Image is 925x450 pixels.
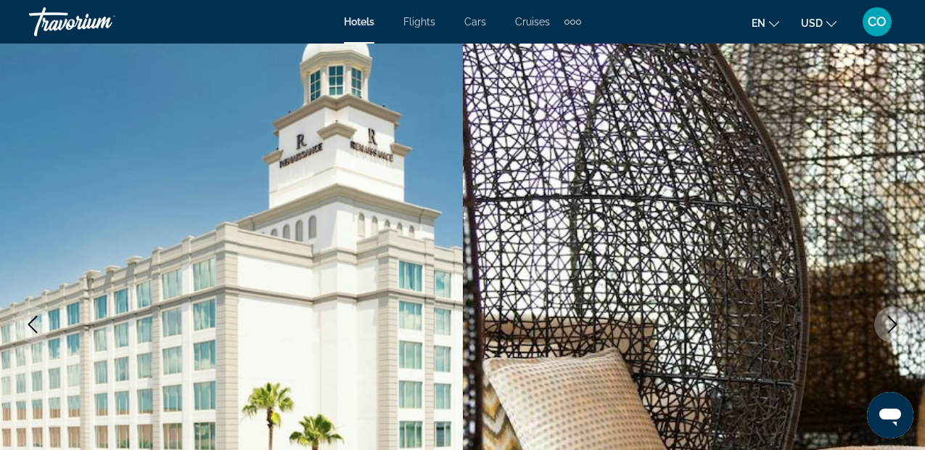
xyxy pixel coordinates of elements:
[874,306,910,343] button: Next image
[867,392,913,438] iframe: Botón para iniciar la ventana de mensajería
[15,306,51,343] button: Previous image
[403,16,435,28] a: Flights
[752,12,779,33] button: Change language
[515,16,550,28] a: Cruises
[464,16,486,28] a: Cars
[801,12,836,33] button: Change currency
[752,17,765,29] span: en
[858,7,896,37] button: User Menu
[564,10,581,33] button: Extra navigation items
[801,17,823,29] span: USD
[29,3,174,41] a: Travorium
[344,16,374,28] a: Hotels
[868,15,887,29] span: CO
